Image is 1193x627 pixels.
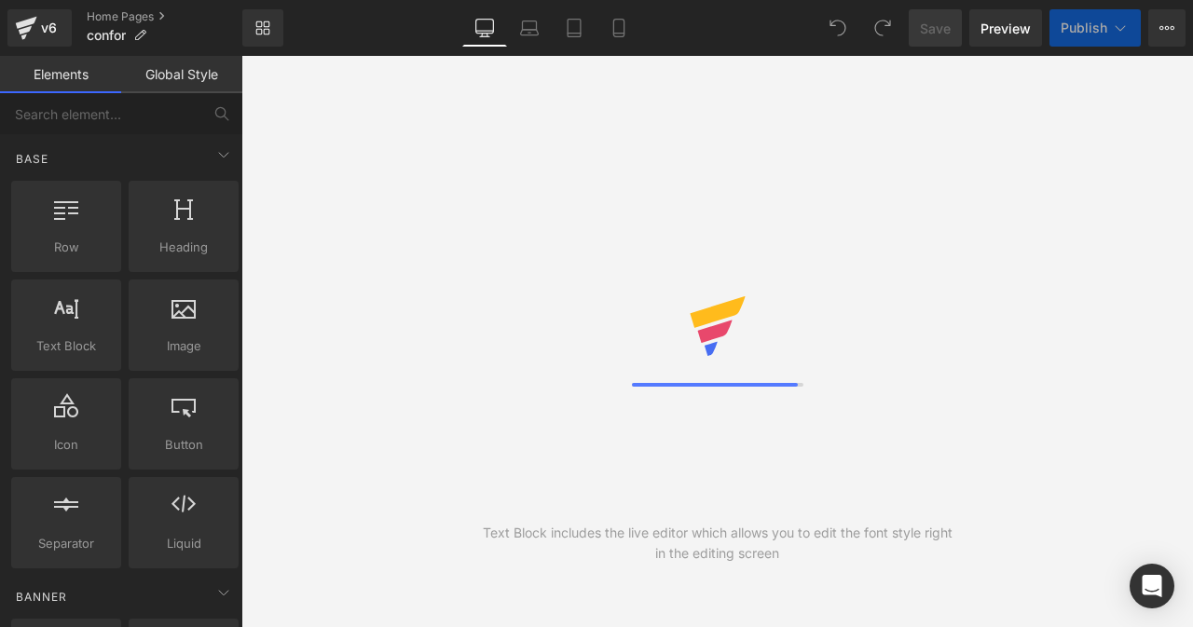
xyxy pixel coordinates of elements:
[920,19,951,38] span: Save
[596,9,641,47] a: Mobile
[242,9,283,47] a: New Library
[134,336,233,356] span: Image
[1148,9,1186,47] button: More
[134,435,233,455] span: Button
[17,435,116,455] span: Icon
[17,336,116,356] span: Text Block
[969,9,1042,47] a: Preview
[980,19,1031,38] span: Preview
[121,56,242,93] a: Global Style
[17,238,116,257] span: Row
[37,16,61,40] div: v6
[462,9,507,47] a: Desktop
[1049,9,1141,47] button: Publish
[134,238,233,257] span: Heading
[552,9,596,47] a: Tablet
[87,28,126,43] span: confor
[7,9,72,47] a: v6
[17,534,116,553] span: Separator
[479,523,955,564] div: Text Block includes the live editor which allows you to edit the font style right in the editing ...
[819,9,857,47] button: Undo
[14,150,50,168] span: Base
[1130,564,1174,608] div: Open Intercom Messenger
[864,9,901,47] button: Redo
[507,9,552,47] a: Laptop
[14,588,69,606] span: Banner
[1061,20,1107,35] span: Publish
[134,534,233,553] span: Liquid
[87,9,242,24] a: Home Pages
